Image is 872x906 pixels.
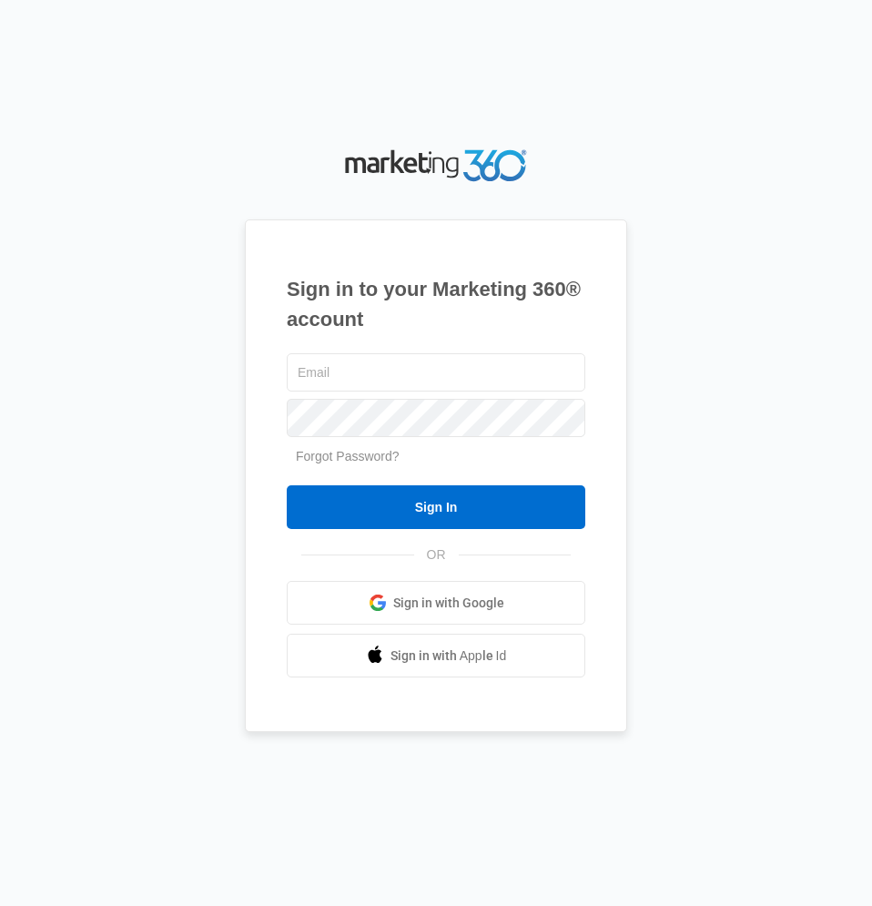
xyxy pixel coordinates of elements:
[287,581,585,625] a: Sign in with Google
[414,545,459,565] span: OR
[390,646,507,666] span: Sign in with Apple Id
[287,634,585,677] a: Sign in with Apple Id
[393,594,504,613] span: Sign in with Google
[287,353,585,392] input: Email
[287,274,585,334] h1: Sign in to your Marketing 360® account
[287,485,585,529] input: Sign In
[296,449,400,463] a: Forgot Password?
